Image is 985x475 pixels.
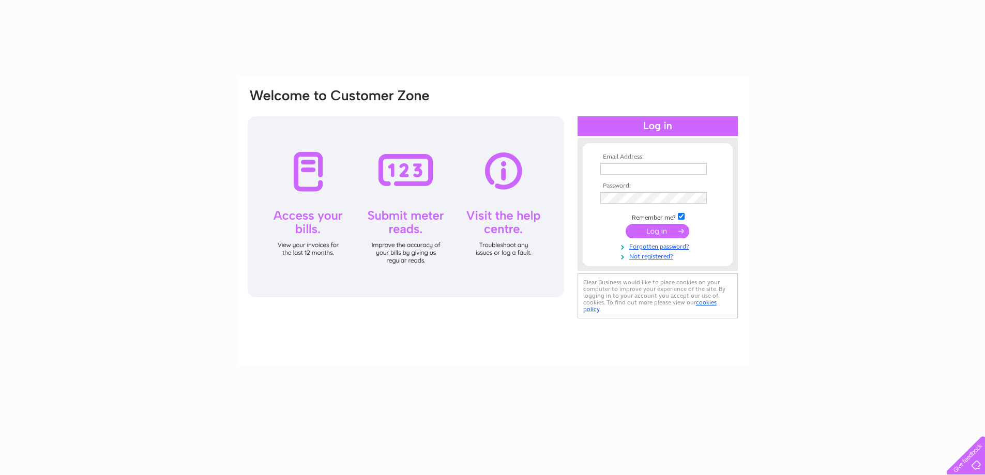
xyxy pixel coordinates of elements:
[578,273,738,318] div: Clear Business would like to place cookies on your computer to improve your experience of the sit...
[626,224,689,238] input: Submit
[598,154,718,161] th: Email Address:
[600,241,718,251] a: Forgotten password?
[600,251,718,261] a: Not registered?
[598,182,718,190] th: Password:
[583,299,717,313] a: cookies policy
[598,211,718,222] td: Remember me?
